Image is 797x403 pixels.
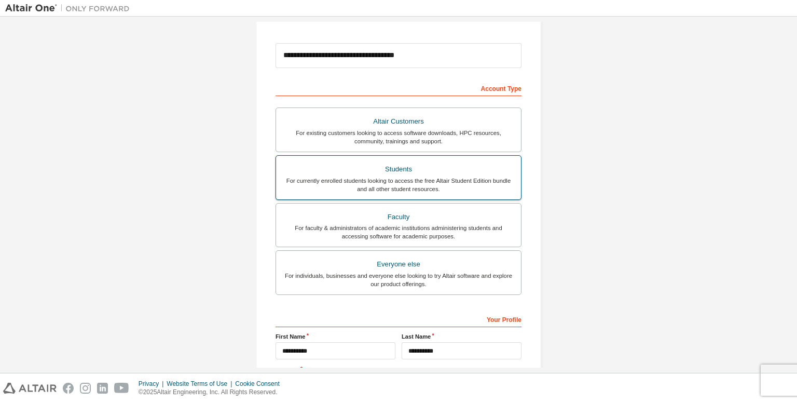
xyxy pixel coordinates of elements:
[276,332,395,341] label: First Name
[282,224,515,240] div: For faculty & administrators of academic institutions administering students and accessing softwa...
[282,177,515,193] div: For currently enrolled students looking to access the free Altair Student Edition bundle and all ...
[3,383,57,394] img: altair_logo.svg
[276,311,521,327] div: Your Profile
[167,380,235,388] div: Website Terms of Use
[139,380,167,388] div: Privacy
[282,162,515,177] div: Students
[402,332,521,341] label: Last Name
[282,114,515,129] div: Altair Customers
[80,383,91,394] img: instagram.svg
[282,129,515,145] div: For existing customers looking to access software downloads, HPC resources, community, trainings ...
[114,383,129,394] img: youtube.svg
[235,380,285,388] div: Cookie Consent
[282,257,515,272] div: Everyone else
[97,383,108,394] img: linkedin.svg
[63,383,74,394] img: facebook.svg
[276,366,521,374] label: Job Title
[5,3,135,14] img: Altair One
[139,388,286,397] p: © 2025 Altair Engineering, Inc. All Rights Reserved.
[282,210,515,224] div: Faculty
[282,272,515,288] div: For individuals, businesses and everyone else looking to try Altair software and explore our prod...
[276,79,521,96] div: Account Type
